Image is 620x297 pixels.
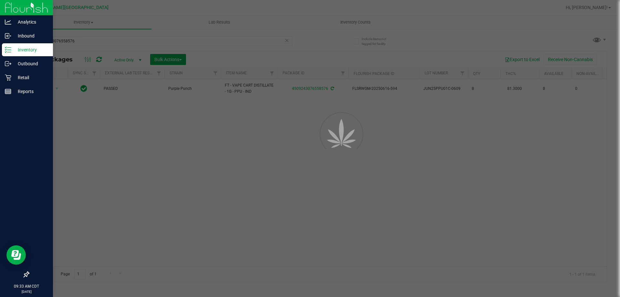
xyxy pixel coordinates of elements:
inline-svg: Inventory [5,47,11,53]
p: Analytics [11,18,50,26]
inline-svg: Retail [5,74,11,81]
p: [DATE] [3,289,50,294]
p: Retail [11,74,50,81]
p: Inventory [11,46,50,54]
iframe: Resource center [6,245,26,265]
p: 09:33 AM CDT [3,283,50,289]
inline-svg: Reports [5,88,11,95]
inline-svg: Inbound [5,33,11,39]
inline-svg: Outbound [5,60,11,67]
p: Reports [11,88,50,95]
p: Outbound [11,60,50,68]
inline-svg: Analytics [5,19,11,25]
p: Inbound [11,32,50,40]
